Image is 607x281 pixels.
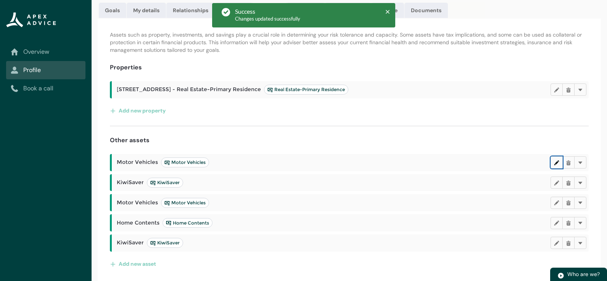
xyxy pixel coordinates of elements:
[6,43,85,98] nav: Sub page
[574,156,586,169] button: More
[161,198,209,208] lightning-badge: Motor Vehicles
[235,8,300,15] div: Success
[99,3,126,18] a: Goals
[110,31,589,54] p: Assets such as property, investments, and savings play a crucial role in determining your risk to...
[567,271,600,278] span: Who are we?
[557,272,564,279] img: play.svg
[6,12,56,27] img: Apex Advice Group
[117,178,183,188] span: KiwiSaver
[287,3,325,18] a: Liabilities
[117,218,213,228] span: Home Contents
[127,3,166,18] a: My details
[264,85,348,95] lightning-badge: Real Estate-Primary Residence
[325,3,371,18] a: Employment
[147,178,183,188] lightning-badge: KiwiSaver
[110,258,156,270] button: Add new asset
[562,197,575,209] button: Delete
[110,104,166,117] button: Add new property
[117,157,209,167] span: Motor Vehicles
[562,83,575,96] button: Delete
[164,200,206,206] span: Motor Vehicles
[404,3,448,18] a: Documents
[161,157,209,167] lightning-badge: Motor Vehicles
[574,237,586,249] button: More
[166,220,209,226] span: Home Contents
[562,177,575,189] button: Delete
[147,238,183,248] lightning-badge: KiwiSaver
[551,197,563,209] button: Edit
[166,3,215,18] a: Relationships
[117,85,348,95] span: [STREET_ADDRESS] - Real Estate-Primary Residence
[574,177,586,189] button: More
[11,84,81,93] a: Book a call
[551,83,563,96] button: Edit
[551,217,563,229] button: Edit
[110,136,150,145] h4: Other assets
[562,217,575,229] button: Delete
[215,3,253,18] a: Expenses
[551,156,563,169] button: Edit
[11,66,81,75] a: Profile
[562,156,575,169] button: Delete
[163,218,213,228] lightning-badge: Home Contents
[164,159,206,165] span: Motor Vehicles
[11,47,81,56] a: Overview
[235,16,300,22] span: Changes updated successfully
[551,177,563,189] button: Edit
[574,197,586,209] button: More
[562,237,575,249] button: Delete
[253,3,286,18] a: Assets
[551,237,563,249] button: Edit
[371,3,404,18] a: Income
[574,217,586,229] button: More
[150,240,180,246] span: KiwiSaver
[110,63,142,72] h4: Properties
[117,238,183,248] span: KiwiSaver
[574,83,586,96] button: More
[117,198,209,208] span: Motor Vehicles
[267,87,345,93] span: Real Estate-Primary Residence
[150,180,180,186] span: KiwiSaver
